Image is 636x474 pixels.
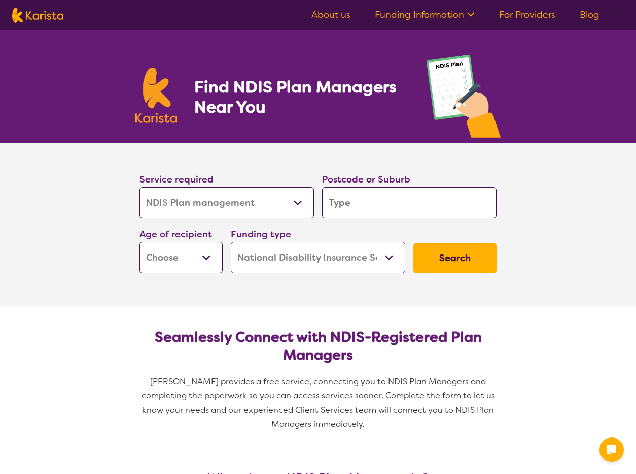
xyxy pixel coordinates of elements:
[139,228,212,240] label: Age of recipient
[231,228,291,240] label: Funding type
[499,9,555,21] a: For Providers
[413,243,497,273] button: Search
[148,328,488,364] h2: Seamlessly Connect with NDIS-Registered Plan Managers
[311,9,350,21] a: About us
[427,55,501,143] img: plan-management
[322,187,497,218] input: Type
[194,77,406,117] h1: Find NDIS Plan Managers Near You
[139,173,214,186] label: Service required
[12,8,63,23] img: Karista logo
[142,376,497,429] span: [PERSON_NAME] provides a free service, connecting you to NDIS Plan Managers and completing the pa...
[322,173,410,186] label: Postcode or Suburb
[375,9,475,21] a: Funding Information
[580,9,599,21] a: Blog
[135,68,177,123] img: Karista logo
